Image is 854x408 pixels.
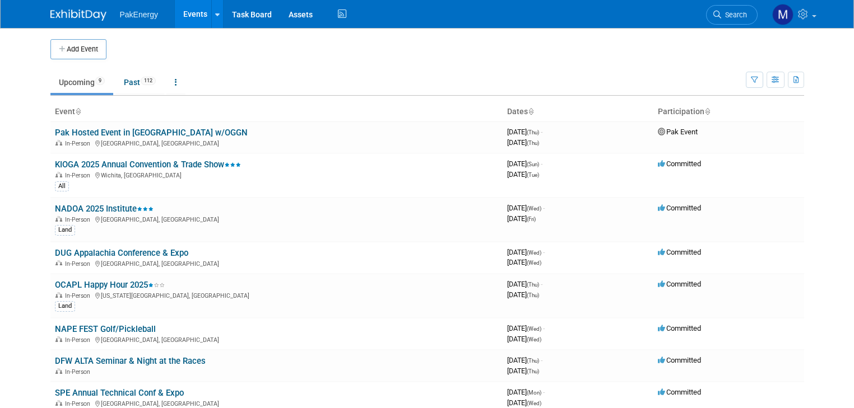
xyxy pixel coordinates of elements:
[507,388,545,396] span: [DATE]
[65,400,94,407] span: In-Person
[507,204,545,212] span: [DATE]
[527,368,539,374] span: (Thu)
[55,140,62,146] img: In-Person Event
[527,292,539,298] span: (Thu)
[772,4,793,25] img: Mary Walker
[527,326,541,332] span: (Wed)
[507,170,539,179] span: [DATE]
[65,260,94,268] span: In-Person
[721,11,747,19] span: Search
[55,128,248,138] a: Pak Hosted Event in [GEOGRAPHIC_DATA] w/OGGN
[50,39,106,59] button: Add Event
[658,388,701,396] span: Committed
[527,140,539,146] span: (Thu)
[527,129,539,135] span: (Thu)
[543,324,545,332] span: -
[507,367,539,375] span: [DATE]
[55,280,165,290] a: OCAPL Happy Hour 2025
[55,259,498,268] div: [GEOGRAPHIC_DATA], [GEOGRAPHIC_DATA]
[55,181,69,191] div: All
[115,72,164,93] a: Past112
[75,107,81,116] a: Sort by Event Name
[507,214,536,223] span: [DATE]
[65,140,94,147] span: In-Person
[55,398,498,407] div: [GEOGRAPHIC_DATA], [GEOGRAPHIC_DATA]
[541,356,542,364] span: -
[527,161,539,167] span: (Sun)
[65,172,94,179] span: In-Person
[65,368,94,376] span: In-Person
[541,128,542,136] span: -
[95,77,105,85] span: 9
[527,390,541,396] span: (Mon)
[55,336,62,342] img: In-Person Event
[658,356,701,364] span: Committed
[527,400,541,406] span: (Wed)
[527,282,539,288] span: (Thu)
[55,324,156,334] a: NAPE FEST Golf/Pickleball
[704,107,710,116] a: Sort by Participation Type
[55,368,62,374] img: In-Person Event
[507,248,545,256] span: [DATE]
[507,128,542,136] span: [DATE]
[50,102,503,121] th: Event
[507,398,541,407] span: [DATE]
[653,102,804,121] th: Participation
[543,388,545,396] span: -
[658,280,701,288] span: Committed
[658,248,701,256] span: Committed
[541,280,542,288] span: -
[507,138,539,147] span: [DATE]
[50,10,106,21] img: ExhibitDay
[543,204,545,212] span: -
[658,324,701,332] span: Committed
[55,356,206,366] a: DFW ALTA Seminar & Night at the Races
[507,290,539,299] span: [DATE]
[527,250,541,256] span: (Wed)
[55,160,241,170] a: KIOGA 2025 Annual Convention & Trade Show
[55,170,498,179] div: Wichita, [GEOGRAPHIC_DATA]
[507,335,541,343] span: [DATE]
[55,260,62,266] img: In-Person Event
[527,172,539,178] span: (Tue)
[658,128,698,136] span: Pak Event
[528,107,533,116] a: Sort by Start Date
[141,77,156,85] span: 112
[543,248,545,256] span: -
[55,335,498,344] div: [GEOGRAPHIC_DATA], [GEOGRAPHIC_DATA]
[658,204,701,212] span: Committed
[55,290,498,299] div: [US_STATE][GEOGRAPHIC_DATA], [GEOGRAPHIC_DATA]
[507,280,542,288] span: [DATE]
[527,216,536,222] span: (Fri)
[527,358,539,364] span: (Thu)
[55,214,498,223] div: [GEOGRAPHIC_DATA], [GEOGRAPHIC_DATA]
[50,72,113,93] a: Upcoming9
[55,172,62,177] img: In-Person Event
[55,248,188,258] a: DUG Appalachia Conference & Expo
[55,204,154,214] a: NADOA 2025 Institute
[65,336,94,344] span: In-Person
[55,388,184,398] a: SPE Annual Technical Conf & Expo
[55,292,62,298] img: In-Person Event
[527,336,541,343] span: (Wed)
[507,356,542,364] span: [DATE]
[55,138,498,147] div: [GEOGRAPHIC_DATA], [GEOGRAPHIC_DATA]
[706,5,758,25] a: Search
[507,258,541,266] span: [DATE]
[527,260,541,266] span: (Wed)
[120,10,158,19] span: PakEnergy
[55,400,62,406] img: In-Person Event
[658,160,701,168] span: Committed
[527,205,541,212] span: (Wed)
[541,160,542,168] span: -
[65,292,94,299] span: In-Person
[65,216,94,223] span: In-Person
[507,160,542,168] span: [DATE]
[55,216,62,222] img: In-Person Event
[503,102,653,121] th: Dates
[507,324,545,332] span: [DATE]
[55,301,75,311] div: Land
[55,225,75,235] div: Land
